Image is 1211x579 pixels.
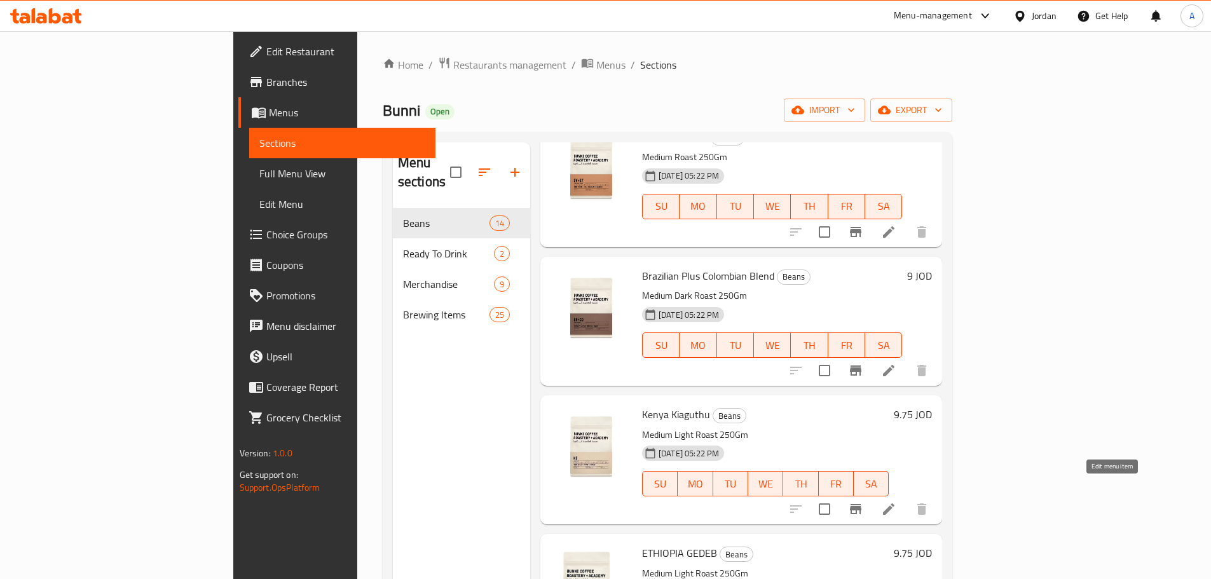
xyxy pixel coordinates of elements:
[266,74,425,90] span: Branches
[393,238,530,269] div: Ready To Drink2
[907,217,937,247] button: delete
[259,196,425,212] span: Edit Menu
[238,219,435,250] a: Choice Groups
[403,215,489,231] div: Beans
[713,471,748,496] button: TU
[495,278,509,290] span: 9
[894,405,932,423] h6: 9.75 JOD
[653,309,724,321] span: [DATE] 05:22 PM
[865,194,902,219] button: SA
[865,332,902,358] button: SA
[754,194,791,219] button: WE
[753,475,778,493] span: WE
[653,170,724,182] span: [DATE] 05:22 PM
[720,547,753,562] span: Beans
[238,372,435,402] a: Coverage Report
[796,197,823,215] span: TH
[907,267,932,285] h6: 9 JOD
[881,363,896,378] a: Edit menu item
[754,332,791,358] button: WE
[811,219,838,245] span: Select to update
[266,44,425,59] span: Edit Restaurant
[490,217,509,229] span: 14
[640,57,676,72] span: Sections
[840,217,871,247] button: Branch-specific-item
[631,57,635,72] li: /
[828,332,865,358] button: FR
[238,67,435,97] a: Branches
[718,475,743,493] span: TU
[907,355,937,386] button: delete
[819,471,854,496] button: FR
[788,475,813,493] span: TH
[393,299,530,330] div: Brewing Items25
[722,197,749,215] span: TU
[833,197,860,215] span: FR
[648,475,673,493] span: SU
[791,332,828,358] button: TH
[383,57,953,73] nav: breadcrumb
[796,336,823,355] span: TH
[442,159,469,186] span: Select all sections
[403,307,489,322] span: Brewing Items
[713,408,746,423] div: Beans
[494,246,510,261] div: items
[495,248,509,260] span: 2
[238,402,435,433] a: Grocery Checklist
[840,355,871,386] button: Branch-specific-item
[870,336,897,355] span: SA
[870,99,952,122] button: export
[425,106,455,117] span: Open
[240,467,298,483] span: Get support on:
[238,280,435,311] a: Promotions
[722,336,749,355] span: TU
[784,99,865,122] button: import
[648,336,674,355] span: SU
[907,494,937,524] button: delete
[266,349,425,364] span: Upsell
[249,128,435,158] a: Sections
[713,409,746,423] span: Beans
[266,227,425,242] span: Choice Groups
[720,547,753,562] div: Beans
[266,257,425,273] span: Coupons
[642,266,774,285] span: Brazilian Plus Colombian Blend
[425,104,455,119] div: Open
[1032,9,1057,23] div: Jordan
[777,269,811,285] div: Beans
[870,197,897,215] span: SA
[266,410,425,425] span: Grocery Checklist
[759,197,786,215] span: WE
[403,276,494,292] span: Merchandise
[653,447,724,460] span: [DATE] 05:22 PM
[266,288,425,303] span: Promotions
[648,197,674,215] span: SU
[393,203,530,335] nav: Menu sections
[489,215,510,231] div: items
[880,102,942,118] span: export
[642,543,717,562] span: ETHIOPIA GEDEB
[680,332,716,358] button: MO
[403,246,494,261] span: Ready To Drink
[811,496,838,522] span: Select to update
[238,311,435,341] a: Menu disclaimer
[240,479,320,496] a: Support.OpsPlatform
[717,332,754,358] button: TU
[717,194,754,219] button: TU
[240,445,271,461] span: Version:
[642,471,678,496] button: SU
[794,102,855,118] span: import
[500,157,530,187] button: Add section
[833,336,860,355] span: FR
[469,157,500,187] span: Sort sections
[249,158,435,189] a: Full Menu View
[581,57,626,73] a: Menus
[894,544,932,562] h6: 9.75 JOD
[824,475,849,493] span: FR
[642,332,680,358] button: SU
[551,405,632,487] img: Kenya Kiaguthu
[393,208,530,238] div: Beans14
